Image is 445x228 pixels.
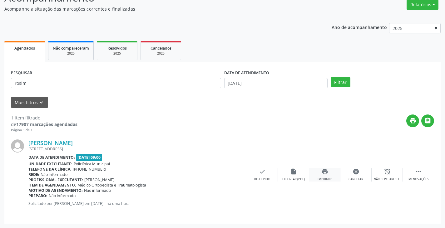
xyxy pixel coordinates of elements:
b: Unidade executante: [28,161,72,167]
button: Mais filtroskeyboard_arrow_down [11,97,48,108]
div: 2025 [145,51,176,56]
button: print [406,114,419,127]
div: Resolvido [254,177,270,182]
p: Solicitado por [PERSON_NAME] em [DATE] - há uma hora [28,201,247,206]
label: DATA DE ATENDIMENTO [224,68,269,78]
i:  [424,117,431,124]
b: Rede: [28,172,39,177]
i: insert_drive_file [290,168,297,175]
span: Agendados [14,46,35,51]
img: img [11,139,24,153]
input: Selecione um intervalo [224,78,328,89]
span: Policlínica Municipal [74,161,110,167]
span: Cancelados [151,46,171,51]
strong: 17907 marcações agendadas [16,121,77,127]
button:  [421,114,434,127]
div: 2025 [53,51,89,56]
i: print [321,168,328,175]
button: Filtrar [331,77,350,88]
span: [PHONE_NUMBER] [73,167,106,172]
span: [PERSON_NAME] [84,177,114,182]
a: [PERSON_NAME] [28,139,73,146]
div: Página 1 de 1 [11,128,77,133]
span: Não compareceram [53,46,89,51]
div: Cancelar [349,177,363,182]
div: 2025 [101,51,133,56]
b: Profissional executante: [28,177,83,182]
b: Item de agendamento: [28,182,76,188]
i: print [409,117,416,124]
div: Não compareceu [374,177,400,182]
span: Não informado [49,193,76,198]
b: Telefone da clínica: [28,167,72,172]
label: PESQUISAR [11,68,32,78]
div: [STREET_ADDRESS] [28,146,247,152]
span: [DATE] 09:00 [76,154,102,161]
b: Data de atendimento: [28,155,75,160]
p: Ano de acompanhamento [332,23,387,31]
input: Nome, CNS [11,78,221,89]
i: cancel [353,168,359,175]
b: Preparo: [28,193,47,198]
div: Imprimir [318,177,332,182]
div: Exportar (PDF) [282,177,305,182]
div: de [11,121,77,128]
span: Médico Ortopedista e Traumatologista [77,182,146,188]
i: alarm_off [384,168,391,175]
span: Resolvidos [107,46,127,51]
span: Não informado [41,172,67,177]
i: keyboard_arrow_down [38,99,45,106]
div: Menos ações [408,177,428,182]
b: Motivo de agendamento: [28,188,83,193]
i: check [259,168,266,175]
p: Acompanhe a situação das marcações correntes e finalizadas [4,6,310,12]
span: Não informado [84,188,111,193]
div: 1 item filtrado [11,114,77,121]
i:  [415,168,422,175]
